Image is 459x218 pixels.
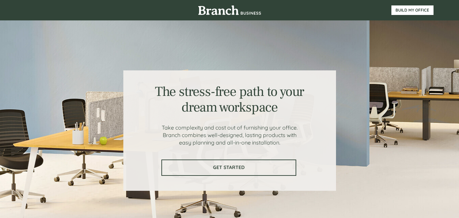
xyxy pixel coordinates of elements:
a: GET STARTED [161,160,296,176]
span: BUILD MY OFFICE [391,8,434,13]
span: GET STARTED [162,165,296,170]
span: Take complexity and cost out of furnishing your office. Branch combines well-designed, lasting pr... [162,124,298,146]
input: Submit [69,132,105,147]
a: BUILD MY OFFICE [391,5,434,15]
span: The stress-free path to your dream workspace [155,83,304,116]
